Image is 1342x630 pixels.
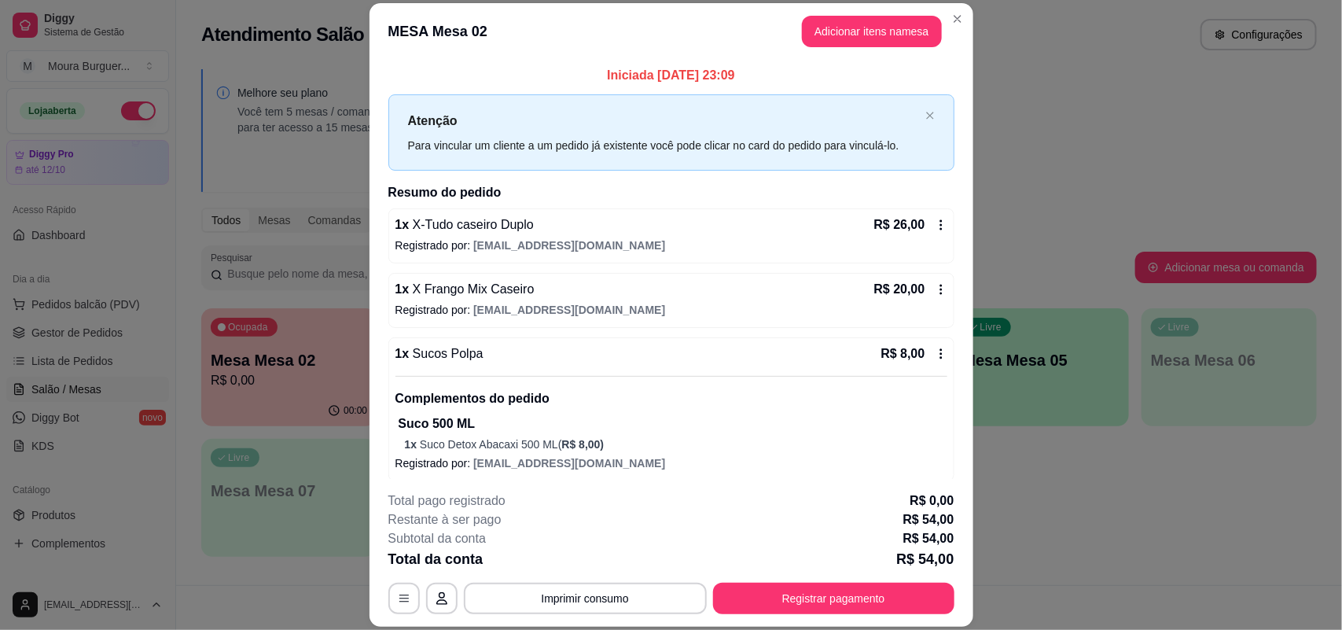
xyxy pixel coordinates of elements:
p: Registrado por: [395,455,947,471]
p: 1 x [395,344,483,363]
p: Registrado por: [395,238,947,253]
span: Sucos Polpa [409,347,483,360]
p: R$ 20,00 [874,280,925,299]
p: R$ 54,00 [896,548,954,570]
button: Imprimir consumo [464,583,707,614]
p: Total pago registrado [388,492,506,510]
p: Restante à ser pago [388,510,502,529]
p: R$ 54,00 [903,510,954,529]
p: R$ 26,00 [874,216,925,234]
button: Adicionar itens namesa [802,16,942,47]
p: Total da conta [388,548,483,570]
button: Close [945,6,970,31]
span: 1 x [405,438,420,451]
p: Iniciada [DATE] 23:09 [388,66,954,85]
span: R$ 8,00 ) [562,438,605,451]
span: [EMAIL_ADDRESS][DOMAIN_NAME] [473,304,665,316]
p: R$ 0,00 [910,492,954,510]
span: close [925,111,935,120]
p: R$ 8,00 [881,344,925,363]
p: Subtotal da conta [388,529,487,548]
span: [EMAIL_ADDRESS][DOMAIN_NAME] [473,239,665,252]
button: Registrar pagamento [713,583,954,614]
p: Suco 500 ML [399,414,947,433]
header: MESA Mesa 02 [370,3,973,60]
p: Suco Detox Abacaxi 500 ML ( [405,437,947,452]
p: R$ 54,00 [903,529,954,548]
p: Complementos do pedido [395,389,947,408]
span: [EMAIL_ADDRESS][DOMAIN_NAME] [473,457,665,470]
h2: Resumo do pedido [388,183,954,202]
span: X Frango Mix Caseiro [409,282,534,296]
button: close [925,111,935,121]
p: 1 x [395,280,535,299]
p: 1 x [395,216,534,234]
p: Registrado por: [395,302,947,318]
div: Para vincular um cliente a um pedido já existente você pode clicar no card do pedido para vinculá... [408,137,919,154]
span: X-Tudo caseiro Duplo [409,218,534,231]
p: Atenção [408,111,919,131]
